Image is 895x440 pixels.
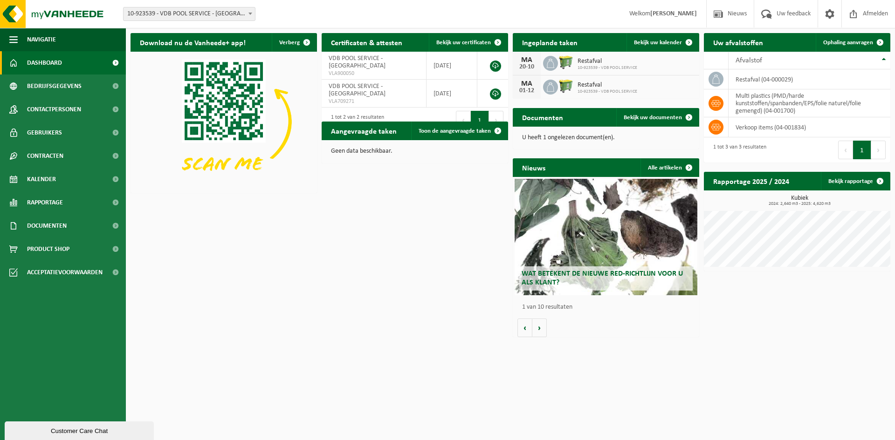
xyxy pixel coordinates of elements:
[329,70,419,77] span: VLA900050
[640,158,698,177] a: Alle artikelen
[517,318,532,337] button: Vorige
[578,58,637,65] span: Restafval
[704,33,772,51] h2: Uw afvalstoffen
[513,158,555,176] h2: Nieuws
[471,111,489,129] button: 1
[27,214,67,237] span: Documenten
[27,144,63,168] span: Contracten
[522,135,690,141] p: U heeft 1 ongelezen document(en).
[123,7,255,21] span: 10-923539 - VDB POOL SERVICE - BERLARE
[27,121,62,144] span: Gebruikers
[27,28,56,51] span: Navigatie
[517,64,536,70] div: 20-10
[513,108,572,126] h2: Documenten
[578,81,637,89] span: Restafval
[419,128,491,134] span: Toon de aangevraagde taken
[427,52,477,80] td: [DATE]
[27,74,82,98] span: Bedrijfsgegevens
[650,10,697,17] strong: [PERSON_NAME]
[272,33,316,52] button: Verberg
[411,122,507,140] a: Toon de aangevraagde taken
[821,172,889,190] a: Bekijk rapportage
[522,304,695,311] p: 1 van 10 resultaten
[279,40,300,46] span: Verberg
[513,33,587,51] h2: Ingeplande taken
[558,54,574,70] img: WB-0660-HPE-GN-50
[853,141,871,159] button: 1
[322,33,412,51] h2: Certificaten & attesten
[436,40,491,46] span: Bekijk uw certificaten
[124,7,255,20] span: 10-923539 - VDB POOL SERVICE - BERLARE
[456,111,471,129] button: Previous
[322,122,406,140] h2: Aangevraagde taken
[331,148,499,155] p: Geen data beschikbaar.
[131,33,255,51] h2: Download nu de Vanheede+ app!
[871,141,886,159] button: Next
[489,111,503,129] button: Next
[27,168,56,191] span: Kalender
[429,33,507,52] a: Bekijk uw certificaten
[736,57,762,64] span: Afvalstof
[329,55,386,69] span: VDB POOL SERVICE - [GEOGRAPHIC_DATA]
[709,140,766,160] div: 1 tot 3 van 3 resultaten
[427,80,477,108] td: [DATE]
[823,40,873,46] span: Ophaling aanvragen
[27,51,62,74] span: Dashboard
[634,40,682,46] span: Bekijk uw kalender
[838,141,853,159] button: Previous
[27,191,63,214] span: Rapportage
[5,420,156,440] iframe: chat widget
[515,179,697,295] a: Wat betekent de nieuwe RED-richtlijn voor u als klant?
[729,117,890,137] td: verkoop items (04-001834)
[517,56,536,64] div: MA
[616,108,698,127] a: Bekijk uw documenten
[326,110,384,130] div: 1 tot 2 van 2 resultaten
[522,270,683,286] span: Wat betekent de nieuwe RED-richtlijn voor u als klant?
[626,33,698,52] a: Bekijk uw kalender
[27,261,103,284] span: Acceptatievoorwaarden
[517,88,536,94] div: 01-12
[329,83,386,97] span: VDB POOL SERVICE - [GEOGRAPHIC_DATA]
[329,98,419,105] span: VLA709271
[532,318,547,337] button: Volgende
[27,98,81,121] span: Contactpersonen
[816,33,889,52] a: Ophaling aanvragen
[624,115,682,121] span: Bekijk uw documenten
[131,52,317,191] img: Download de VHEPlus App
[729,69,890,89] td: restafval (04-000029)
[709,202,890,206] span: 2024: 2,640 m3 - 2025: 4,620 m3
[709,195,890,206] h3: Kubiek
[558,78,574,94] img: WB-0660-HPE-GN-50
[578,65,637,71] span: 10-923539 - VDB POOL SERVICE
[27,237,69,261] span: Product Shop
[729,89,890,117] td: multi plastics (PMD/harde kunststoffen/spanbanden/EPS/folie naturel/folie gemengd) (04-001700)
[578,89,637,95] span: 10-923539 - VDB POOL SERVICE
[517,80,536,88] div: MA
[704,172,799,190] h2: Rapportage 2025 / 2024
